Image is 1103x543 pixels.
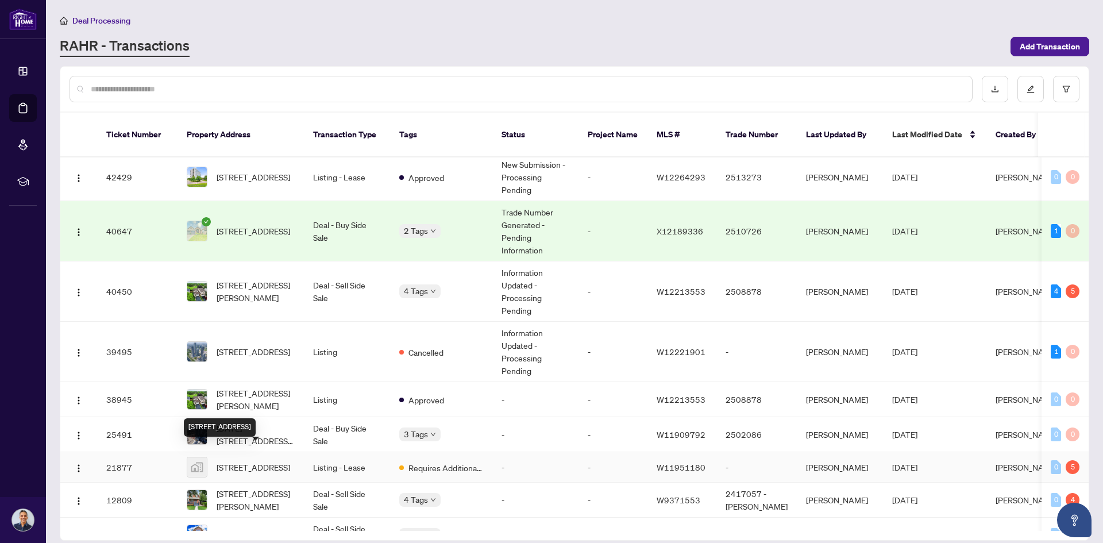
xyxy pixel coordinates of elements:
[982,76,1008,102] button: download
[1020,37,1080,56] span: Add Transaction
[187,167,207,187] img: thumbnail-img
[657,226,703,236] span: X12189336
[217,279,295,304] span: [STREET_ADDRESS][PERSON_NAME]
[579,113,647,157] th: Project Name
[304,382,390,417] td: Listing
[97,417,178,452] td: 25491
[892,429,917,440] span: [DATE]
[1051,224,1061,238] div: 1
[892,394,917,405] span: [DATE]
[996,530,1058,540] span: [PERSON_NAME]
[996,286,1058,296] span: [PERSON_NAME]
[797,113,883,157] th: Last Updated By
[97,322,178,382] td: 39495
[797,261,883,322] td: [PERSON_NAME]
[1066,460,1079,474] div: 5
[797,452,883,483] td: [PERSON_NAME]
[430,228,436,234] span: down
[217,529,290,541] span: [STREET_ADDRESS]
[996,226,1058,236] span: [PERSON_NAME]
[579,153,647,201] td: -
[716,153,797,201] td: 2513273
[716,261,797,322] td: 2508878
[408,171,444,184] span: Approved
[647,113,716,157] th: MLS #
[74,396,83,405] img: Logo
[716,452,797,483] td: -
[390,113,492,157] th: Tags
[797,417,883,452] td: [PERSON_NAME]
[657,530,700,540] span: W9378894
[74,288,83,297] img: Logo
[892,172,917,182] span: [DATE]
[217,225,290,237] span: [STREET_ADDRESS]
[1051,460,1061,474] div: 0
[70,342,88,361] button: Logo
[716,382,797,417] td: 2508878
[1051,428,1061,441] div: 0
[991,85,999,93] span: download
[304,452,390,483] td: Listing - Lease
[716,322,797,382] td: -
[657,429,705,440] span: W11909792
[1053,76,1079,102] button: filter
[716,201,797,261] td: 2510726
[217,422,295,447] span: [DATE][STREET_ADDRESS][DATE]
[892,128,962,141] span: Last Modified Date
[579,452,647,483] td: -
[657,346,705,357] span: W12221901
[9,9,37,30] img: logo
[1051,493,1061,507] div: 0
[492,417,579,452] td: -
[1027,85,1035,93] span: edit
[797,382,883,417] td: [PERSON_NAME]
[408,394,444,406] span: Approved
[70,282,88,301] button: Logo
[492,113,579,157] th: Status
[657,495,700,505] span: W9371553
[492,261,579,322] td: Information Updated - Processing Pending
[657,462,705,472] span: W11951180
[657,286,705,296] span: W12213553
[187,490,207,510] img: thumbnail-img
[430,432,436,437] span: down
[74,174,83,183] img: Logo
[217,487,295,513] span: [STREET_ADDRESS][PERSON_NAME]
[70,491,88,509] button: Logo
[1066,284,1079,298] div: 5
[74,431,83,440] img: Logo
[70,390,88,409] button: Logo
[716,417,797,452] td: 2502086
[217,387,295,412] span: [STREET_ADDRESS][PERSON_NAME]
[492,153,579,201] td: New Submission - Processing Pending
[1066,428,1079,441] div: 0
[97,382,178,417] td: 38945
[404,528,428,541] span: 4 Tags
[187,342,207,361] img: thumbnail-img
[797,322,883,382] td: [PERSON_NAME]
[70,458,88,476] button: Logo
[1066,170,1079,184] div: 0
[1051,392,1061,406] div: 0
[72,16,130,26] span: Deal Processing
[408,346,443,359] span: Cancelled
[304,417,390,452] td: Deal - Buy Side Sale
[74,464,83,473] img: Logo
[1066,392,1079,406] div: 0
[70,425,88,444] button: Logo
[304,322,390,382] td: Listing
[430,497,436,503] span: down
[996,429,1058,440] span: [PERSON_NAME]
[430,288,436,294] span: down
[492,322,579,382] td: Information Updated - Processing Pending
[492,483,579,518] td: -
[408,461,483,474] span: Requires Additional Docs
[60,17,68,25] span: home
[579,382,647,417] td: -
[1057,503,1092,537] button: Open asap
[304,153,390,201] td: Listing - Lease
[187,457,207,477] img: thumbnail-img
[404,224,428,237] span: 2 Tags
[217,171,290,183] span: [STREET_ADDRESS]
[579,201,647,261] td: -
